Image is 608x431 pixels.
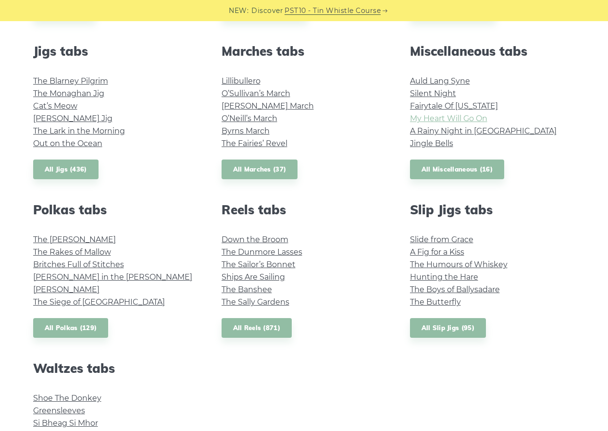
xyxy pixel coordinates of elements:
[33,101,77,111] a: Cat’s Meow
[33,260,124,269] a: Britches Full of Stitches
[222,285,272,294] a: The Banshee
[33,247,111,257] a: The Rakes of Mallow
[222,139,287,148] a: The Fairies’ Revel
[222,202,387,217] h2: Reels tabs
[33,89,104,98] a: The Monaghan Jig
[33,272,192,282] a: [PERSON_NAME] in the [PERSON_NAME]
[410,272,478,282] a: Hunting the Hare
[410,297,461,307] a: The Butterfly
[222,297,289,307] a: The Sally Gardens
[410,89,456,98] a: Silent Night
[285,5,381,16] a: PST10 - Tin Whistle Course
[33,361,199,376] h2: Waltzes tabs
[410,285,500,294] a: The Boys of Ballysadare
[410,126,557,135] a: A Rainy Night in [GEOGRAPHIC_DATA]
[410,247,464,257] a: A Fig for a Kiss
[33,44,199,59] h2: Jigs tabs
[222,318,292,338] a: All Reels (871)
[33,139,102,148] a: Out on the Ocean
[410,160,505,179] a: All Miscellaneous (16)
[410,318,486,338] a: All Slip Jigs (95)
[251,5,283,16] span: Discover
[222,89,290,98] a: O’Sullivan’s March
[410,260,508,269] a: The Humours of Whiskey
[33,202,199,217] h2: Polkas tabs
[410,139,453,148] a: Jingle Bells
[33,76,108,86] a: The Blarney Pilgrim
[33,235,116,244] a: The [PERSON_NAME]
[222,160,298,179] a: All Marches (37)
[410,202,575,217] h2: Slip Jigs tabs
[222,247,302,257] a: The Dunmore Lasses
[222,44,387,59] h2: Marches tabs
[410,44,575,59] h2: Miscellaneous tabs
[222,114,277,123] a: O’Neill’s March
[33,285,99,294] a: [PERSON_NAME]
[222,272,285,282] a: Ships Are Sailing
[222,235,288,244] a: Down the Broom
[222,260,296,269] a: The Sailor’s Bonnet
[33,394,101,403] a: Shoe The Donkey
[33,406,85,415] a: Greensleeves
[410,101,498,111] a: Fairytale Of [US_STATE]
[222,101,314,111] a: [PERSON_NAME] March
[229,5,248,16] span: NEW:
[410,76,470,86] a: Auld Lang Syne
[222,126,270,135] a: Byrns March
[33,297,165,307] a: The Siege of [GEOGRAPHIC_DATA]
[33,114,112,123] a: [PERSON_NAME] Jig
[33,419,98,428] a: Si­ Bheag Si­ Mhor
[222,76,261,86] a: Lillibullero
[33,318,109,338] a: All Polkas (129)
[410,114,487,123] a: My Heart Will Go On
[410,235,473,244] a: Slide from Grace
[33,160,99,179] a: All Jigs (436)
[33,126,125,135] a: The Lark in the Morning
